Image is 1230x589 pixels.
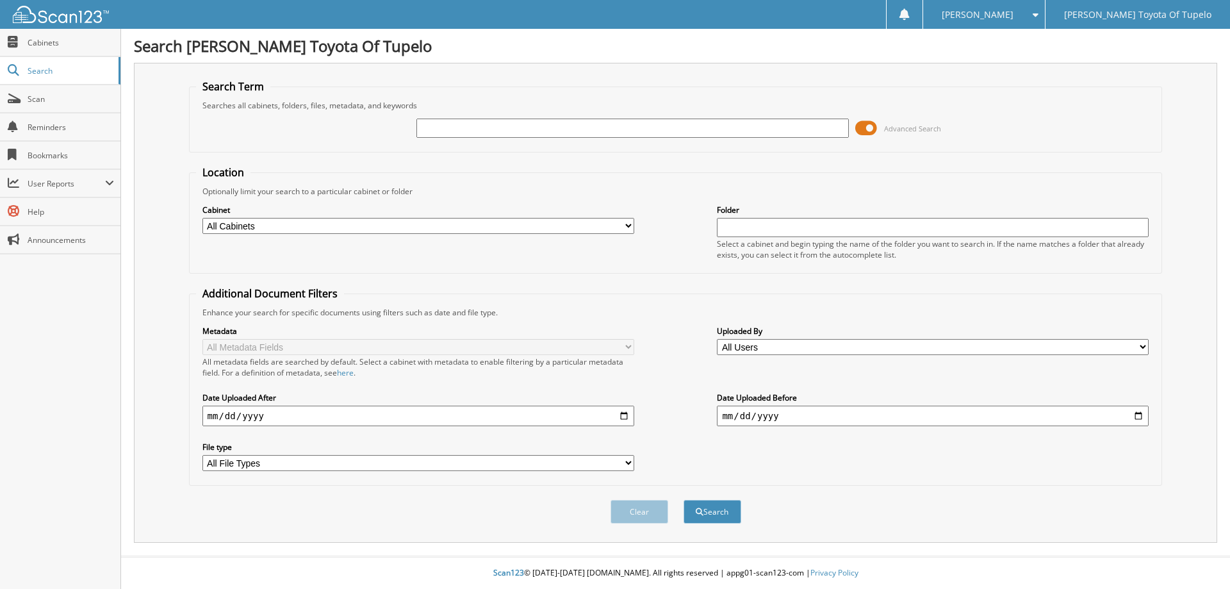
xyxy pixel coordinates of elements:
[13,6,109,23] img: scan123-logo-white.svg
[717,392,1149,403] label: Date Uploaded Before
[202,406,634,426] input: start
[717,238,1149,260] div: Select a cabinet and begin typing the name of the folder you want to search in. If the name match...
[684,500,741,524] button: Search
[717,406,1149,426] input: end
[28,94,114,104] span: Scan
[28,235,114,245] span: Announcements
[196,79,270,94] legend: Search Term
[121,558,1230,589] div: © [DATE]-[DATE] [DOMAIN_NAME]. All rights reserved | appg01-scan123-com |
[202,204,634,215] label: Cabinet
[1166,527,1230,589] iframe: Chat Widget
[493,567,524,578] span: Scan123
[202,356,634,378] div: All metadata fields are searched by default. Select a cabinet with metadata to enable filtering b...
[1064,11,1211,19] span: [PERSON_NAME] Toyota Of Tupelo
[717,204,1149,215] label: Folder
[942,11,1013,19] span: [PERSON_NAME]
[28,65,112,76] span: Search
[196,100,1156,111] div: Searches all cabinets, folders, files, metadata, and keywords
[196,286,344,301] legend: Additional Document Filters
[28,37,114,48] span: Cabinets
[884,124,941,133] span: Advanced Search
[337,367,354,378] a: here
[202,442,634,452] label: File type
[28,206,114,217] span: Help
[28,122,114,133] span: Reminders
[202,392,634,403] label: Date Uploaded After
[28,150,114,161] span: Bookmarks
[196,307,1156,318] div: Enhance your search for specific documents using filters such as date and file type.
[134,35,1217,56] h1: Search [PERSON_NAME] Toyota Of Tupelo
[196,186,1156,197] div: Optionally limit your search to a particular cabinet or folder
[28,178,105,189] span: User Reports
[202,326,634,336] label: Metadata
[810,567,858,578] a: Privacy Policy
[196,165,250,179] legend: Location
[611,500,668,524] button: Clear
[717,326,1149,336] label: Uploaded By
